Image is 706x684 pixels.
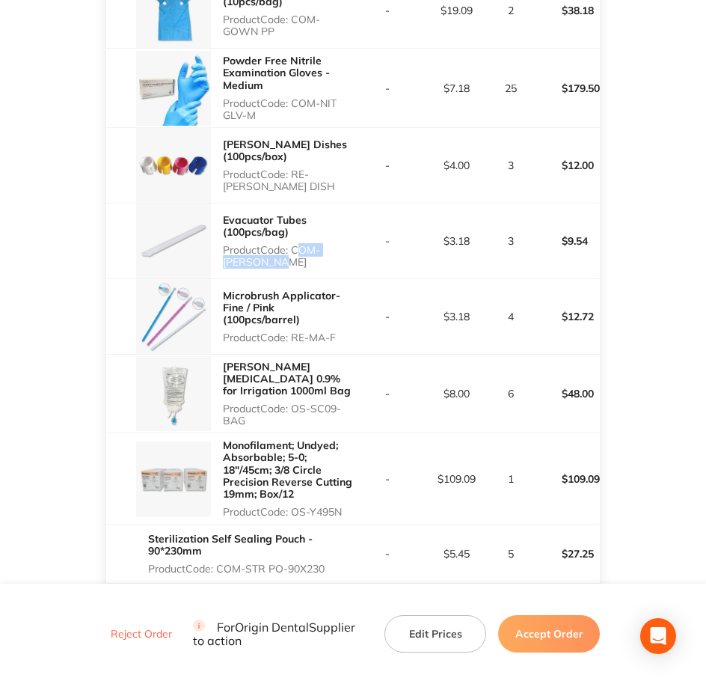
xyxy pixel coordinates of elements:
[223,13,353,37] p: Product Code: COM-GOWN PP
[532,70,600,106] p: $179.50
[532,536,600,572] p: $27.25
[492,311,530,323] p: 4
[223,213,307,239] a: Evacuator Tubes (100pcs/bag)
[532,299,600,335] p: $12.72
[354,388,422,400] p: -
[106,628,176,641] button: Reject Order
[532,223,600,259] p: $9.54
[423,388,491,400] p: $8.00
[354,82,422,94] p: -
[423,473,491,485] p: $109.09
[492,159,530,171] p: 3
[423,548,491,560] p: $5.45
[136,279,211,354] img: cjY1MDBheA
[423,82,491,94] p: $7.18
[423,235,491,247] p: $3.18
[492,235,530,247] p: 3
[223,244,353,268] p: Product Code: COM-[PERSON_NAME]
[492,473,530,485] p: 1
[136,356,211,431] img: bTd6bWlwMA
[354,235,422,247] p: -
[423,311,491,323] p: $3.18
[384,615,486,653] button: Edit Prices
[532,147,600,183] p: $12.00
[532,376,600,412] p: $48.00
[354,473,422,485] p: -
[354,311,422,323] p: -
[223,403,353,427] p: Product Code: OS-SC09-BAG
[223,439,352,500] a: Monofilament; Undyed; Absorbable; 5-0; 18″/45cm; 3/8 Circle Precision Reverse Cutting 19mm; Box/12
[423,4,491,16] p: $19.09
[532,461,600,497] p: $109.09
[223,332,353,343] p: Product Code: RE-MA-F
[136,51,211,126] img: N3h3NHR1NA
[640,618,676,654] div: Open Intercom Messenger
[223,168,353,192] p: Product Code: RE-[PERSON_NAME] DISH
[223,97,353,121] p: Product Code: COM-NIT GLV-M
[193,620,367,648] p: For Origin Dental Supplier to action
[423,159,491,171] p: $4.00
[354,159,422,171] p: -
[136,442,211,516] img: ZXZ2ank3dQ
[354,4,422,16] p: -
[136,204,211,278] img: eWVpZ3NzcQ
[492,388,530,400] p: 6
[148,532,313,558] a: Sterilization Self Sealing Pouch - 90*230mm
[492,82,530,94] p: 25
[492,4,530,16] p: 2
[136,128,211,203] img: enZxMnM3dA
[354,548,422,560] p: -
[223,138,347,163] a: [PERSON_NAME] Dishes (100pcs/box)
[498,615,600,653] button: Accept Order
[223,506,353,518] p: Product Code: OS-Y495N
[223,54,330,91] a: Powder Free Nitrile Examination Gloves - Medium
[223,360,351,397] a: [PERSON_NAME] [MEDICAL_DATA] 0.9% for Irrigation 1000ml Bag
[148,563,353,575] p: Product Code: COM-STR PO-90X230
[223,289,340,326] a: Microbrush Applicator- Fine / Pink (100pcs/barrel)
[492,548,530,560] p: 5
